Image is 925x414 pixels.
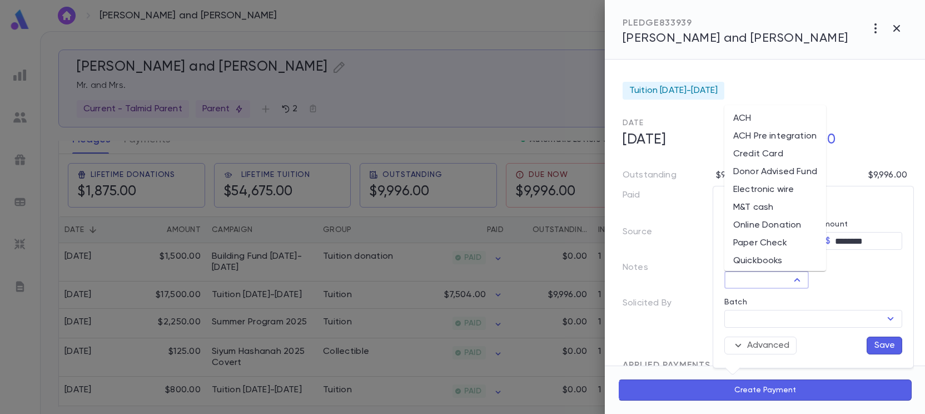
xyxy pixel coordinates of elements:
[724,337,797,354] button: Advanced
[825,235,830,247] p: $
[724,216,826,234] li: Online Donation
[883,311,898,327] button: Open
[724,110,826,127] li: ACH
[724,145,826,163] li: Credit Card
[724,127,826,145] li: ACH Pre integration
[789,272,805,288] button: Close
[724,270,826,288] li: The Donors Fund
[724,181,826,199] li: Electronic wire
[724,234,826,252] li: Paper Check
[724,163,826,181] li: Donor Advised Fund
[724,298,747,307] label: Batch
[724,199,826,216] li: M&T cash
[867,337,902,354] button: Save
[818,220,848,229] label: Amount
[724,252,826,270] li: Quickbooks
